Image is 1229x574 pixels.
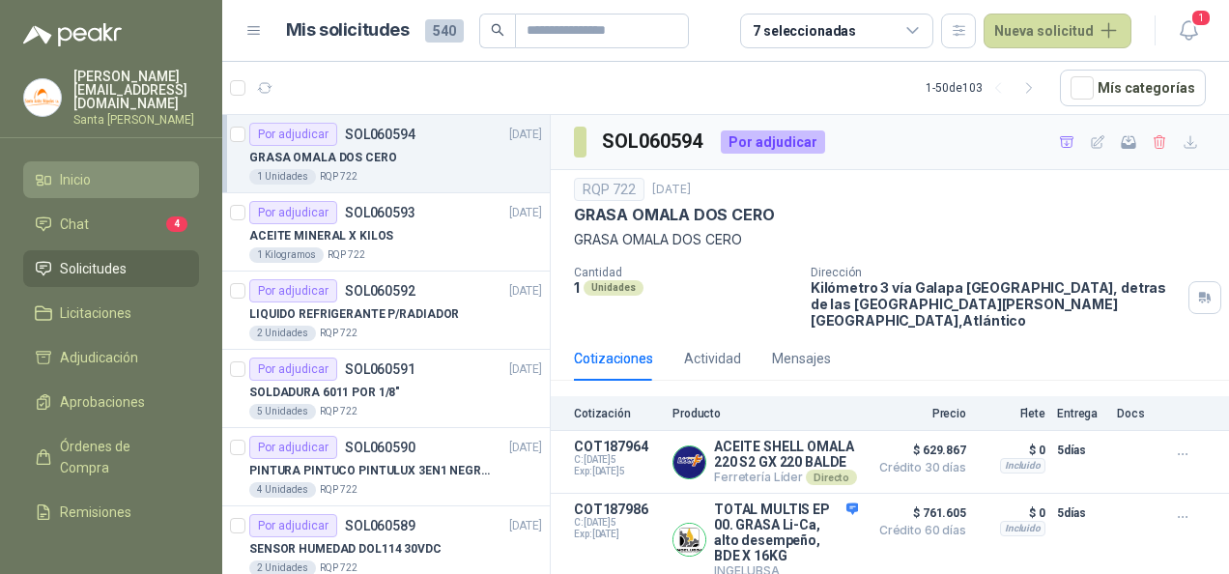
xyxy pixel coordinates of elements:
div: Directo [806,470,857,485]
a: Inicio [23,161,199,198]
p: COT187964 [574,439,661,454]
p: COT187986 [574,502,661,517]
p: SOL060593 [345,206,415,219]
div: Cotizaciones [574,348,653,369]
a: Por adjudicarSOL060591[DATE] SOLDADURA 6011 POR 1/8"5 UnidadesRQP 722 [222,350,550,428]
img: Logo peakr [23,23,122,46]
div: 7 seleccionadas [753,20,856,42]
p: RQP 722 [320,404,357,419]
div: Por adjudicar [249,201,337,224]
p: Cotización [574,407,661,420]
span: $ 629.867 [870,439,966,462]
p: [DATE] [509,204,542,222]
h1: Mis solicitudes [286,16,410,44]
p: Docs [1117,407,1156,420]
p: RQP 722 [328,247,365,263]
p: 1 [574,279,580,296]
p: RQP 722 [320,169,357,185]
span: Aprobaciones [60,391,145,413]
p: GRASA OMALA DOS CERO [249,149,397,167]
span: Adjudicación [60,347,138,368]
a: Órdenes de Compra [23,428,199,486]
p: GRASA OMALA DOS CERO [574,229,1206,250]
button: Mís categorías [1060,70,1206,106]
p: SOLDADURA 6011 POR 1/8" [249,384,400,402]
span: Solicitudes [60,258,127,279]
p: SENSOR HUMEDAD DOL114 30VDC [249,540,442,559]
p: [DATE] [509,439,542,457]
div: 4 Unidades [249,482,316,498]
a: Adjudicación [23,339,199,376]
span: Crédito 60 días [870,525,966,536]
span: Exp: [DATE]5 [574,466,661,477]
span: 1 [1190,9,1212,27]
div: Por adjudicar [721,130,825,154]
p: Producto [672,407,858,420]
p: Kilómetro 3 vía Galapa [GEOGRAPHIC_DATA], detras de las [GEOGRAPHIC_DATA][PERSON_NAME] [GEOGRAPHI... [811,279,1181,329]
div: 5 Unidades [249,404,316,419]
img: Company Logo [673,524,705,556]
div: Por adjudicar [249,123,337,146]
img: Company Logo [673,446,705,478]
span: Remisiones [60,502,131,523]
p: TOTAL MULTIS EP 00. GRASA Li-Ca, alto desempeño, BDE X 16KG [714,502,858,563]
span: Chat [60,214,89,235]
span: Crédito 30 días [870,462,966,474]
a: Por adjudicarSOL060593[DATE] ACEITE MINERAL X KILOS1 KilogramosRQP 722 [222,193,550,272]
p: SOL060589 [345,519,415,532]
a: Remisiones [23,494,199,531]
p: Dirección [811,266,1181,279]
img: Company Logo [24,79,61,116]
p: SOL060591 [345,362,415,376]
p: RQP 722 [320,482,357,498]
p: 5 días [1057,502,1105,525]
p: SOL060594 [345,128,415,141]
span: Licitaciones [60,302,131,324]
div: Incluido [1000,521,1045,536]
p: Santa [PERSON_NAME] [73,114,199,126]
span: C: [DATE]5 [574,454,661,466]
span: C: [DATE]5 [574,517,661,529]
p: [DATE] [509,517,542,535]
div: 1 Unidades [249,169,316,185]
p: 5 días [1057,439,1105,462]
a: Chat4 [23,206,199,243]
p: RQP 722 [320,326,357,341]
p: ACEITE MINERAL X KILOS [249,227,393,245]
p: [DATE] [509,360,542,379]
span: Inicio [60,169,91,190]
div: Por adjudicar [249,436,337,459]
button: 1 [1171,14,1206,48]
a: Por adjudicarSOL060592[DATE] LIQUIDO REFRIGERANTE P/RADIADOR2 UnidadesRQP 722 [222,272,550,350]
a: Licitaciones [23,295,199,331]
p: PINTURA PINTUCO PINTULUX 3EN1 NEGRO X G [249,462,490,480]
p: Entrega [1057,407,1105,420]
span: 540 [425,19,464,43]
p: $ 0 [978,502,1045,525]
p: Precio [870,407,966,420]
p: [DATE] [652,181,691,199]
div: Unidades [584,280,643,296]
button: Nueva solicitud [984,14,1131,48]
div: 2 Unidades [249,326,316,341]
p: [PERSON_NAME] [EMAIL_ADDRESS][DOMAIN_NAME] [73,70,199,110]
div: Mensajes [772,348,831,369]
div: Por adjudicar [249,279,337,302]
div: 1 Kilogramos [249,247,324,263]
div: Incluido [1000,458,1045,474]
h3: SOL060594 [602,127,705,157]
span: Exp: [DATE] [574,529,661,540]
p: Flete [978,407,1045,420]
a: Aprobaciones [23,384,199,420]
span: 4 [166,216,187,232]
div: Por adjudicar [249,358,337,381]
p: [DATE] [509,126,542,144]
p: SOL060590 [345,441,415,454]
p: ACEITE SHELL OMALA 220 S2 GX 220 BALDE [714,439,858,470]
p: Cantidad [574,266,795,279]
p: [DATE] [509,282,542,301]
div: 1 - 50 de 103 [926,72,1044,103]
div: RQP 722 [574,178,644,201]
p: Ferretería Líder [714,470,858,485]
div: Actividad [684,348,741,369]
